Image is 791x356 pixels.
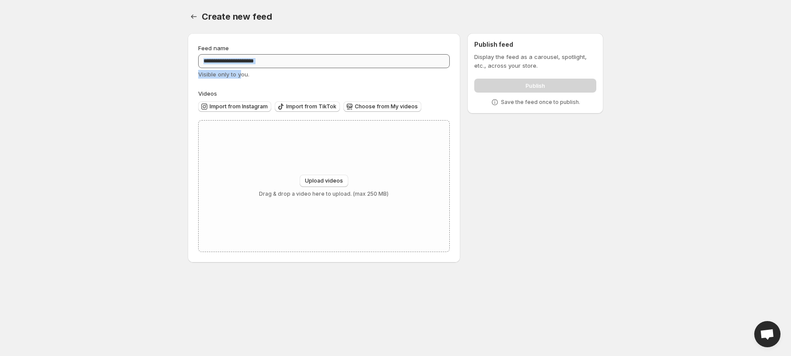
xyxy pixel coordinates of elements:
[259,190,388,197] p: Drag & drop a video here to upload. (max 250 MB)
[188,10,200,23] button: Settings
[210,103,268,110] span: Import from Instagram
[474,52,596,70] p: Display the feed as a carousel, spotlight, etc., across your store.
[355,103,418,110] span: Choose from My videos
[198,45,229,52] span: Feed name
[501,99,580,106] p: Save the feed once to publish.
[198,90,217,97] span: Videos
[286,103,336,110] span: Import from TikTok
[343,101,421,112] button: Choose from My videos
[275,101,340,112] button: Import from TikTok
[202,11,272,22] span: Create new feed
[198,101,271,112] button: Import from Instagram
[300,175,348,187] button: Upload videos
[474,40,596,49] h2: Publish feed
[305,177,343,184] span: Upload videos
[198,71,249,78] span: Visible only to you.
[754,321,780,347] a: Open chat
